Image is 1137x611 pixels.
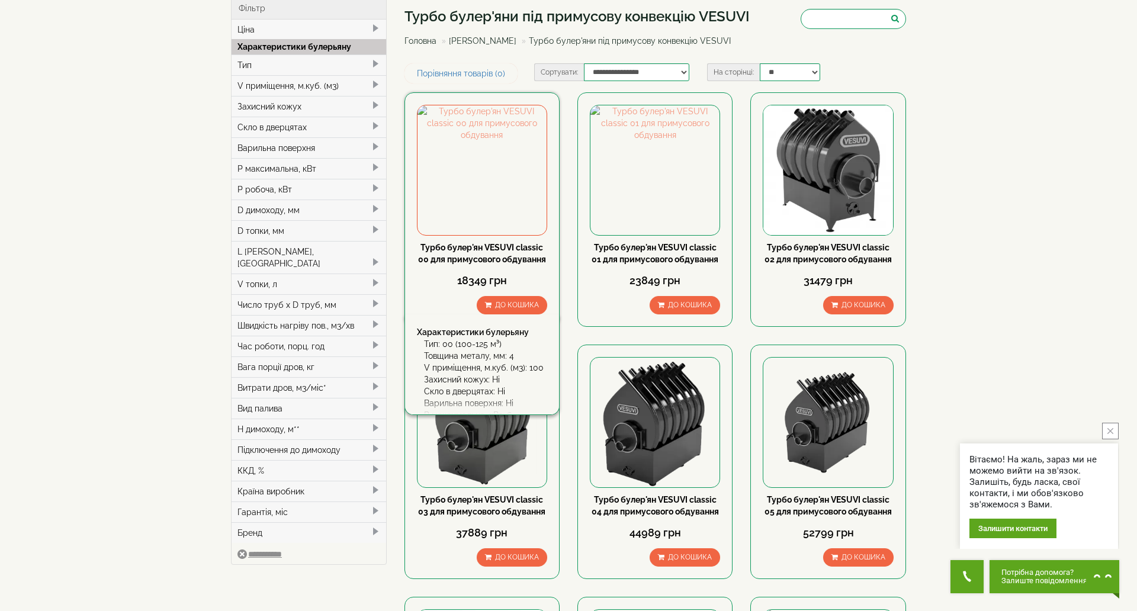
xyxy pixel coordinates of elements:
[424,385,547,397] div: Скло в дверцятах: Ні
[590,105,720,234] img: Турбо булер'ян VESUVI classic 01 для примусового обдування
[763,358,892,487] img: Турбо булер'ян VESUVI classic 05 для примусового обдування
[590,358,720,487] img: Турбо булер'ян VESUVI classic 04 для примусового обдування
[232,294,386,315] div: Число труб x D труб, мм
[417,358,547,487] img: Турбо булер'ян VESUVI classic 03 для примусового обдування
[823,548,894,567] button: До кошика
[765,243,892,264] a: Турбо булер'ян VESUVI classic 02 для примусового обдування
[841,301,885,309] span: До кошика
[449,36,516,46] a: [PERSON_NAME]
[592,243,718,264] a: Турбо булер'ян VESUVI classic 01 для примусового обдування
[424,350,547,362] div: Товщина металу, мм: 4
[590,273,720,288] div: 23849 грн
[232,460,386,481] div: ККД, %
[232,200,386,220] div: D димоходу, мм
[232,398,386,419] div: Вид палива
[232,179,386,200] div: P робоча, кВт
[477,548,547,567] button: До кошика
[495,553,539,561] span: До кошика
[232,501,386,522] div: Гарантія, міс
[232,522,386,543] div: Бренд
[1001,577,1087,585] span: Залиште повідомлення
[424,338,547,350] div: Тип: 00 (100-125 м³)
[418,495,545,516] a: Турбо булер'ян VESUVI classic 03 для примусового обдування
[668,301,712,309] span: До кошика
[232,481,386,501] div: Країна виробник
[232,439,386,460] div: Підключення до димоходу
[969,519,1056,538] div: Залишити контакти
[232,241,386,274] div: L [PERSON_NAME], [GEOGRAPHIC_DATA]
[232,137,386,158] div: Варильна поверхня
[404,63,518,83] a: Порівняння товарів (0)
[232,356,386,377] div: Вага порції дров, кг
[950,560,984,593] button: Get Call button
[417,105,547,234] img: Турбо булер'ян VESUVI classic 00 для примусового обдування
[232,75,386,96] div: V приміщення, м.куб. (м3)
[534,63,584,81] label: Сортувати:
[823,296,894,314] button: До кошика
[519,35,731,47] li: Турбо булер'яни під примусову конвекцію VESUVI
[969,454,1109,510] div: Вітаємо! На жаль, зараз ми не можемо вийти на зв'язок. Залишіть, будь ласка, свої контакти, і ми ...
[417,273,547,288] div: 18349 грн
[232,117,386,137] div: Скло в дверцятах
[763,525,893,541] div: 52799 грн
[650,548,720,567] button: До кошика
[477,296,547,314] button: До кошика
[232,220,386,241] div: D топки, мм
[424,362,547,374] div: V приміщення, м.куб. (м3): 100
[1102,423,1119,439] button: close button
[417,326,547,338] div: Характеристики булерьяну
[668,553,712,561] span: До кошика
[232,274,386,294] div: V топки, л
[232,158,386,179] div: P максимальна, кВт
[841,553,885,561] span: До кошика
[232,20,386,40] div: Ціна
[590,525,720,541] div: 44989 грн
[232,419,386,439] div: H димоходу, м**
[990,560,1119,593] button: Chat button
[232,377,386,398] div: Витрати дров, м3/міс*
[232,39,386,54] div: Характеристики булерьяну
[592,495,719,516] a: Турбо булер'ян VESUVI classic 04 для примусового обдування
[424,374,547,385] div: Захисний кожух: Ні
[232,336,386,356] div: Час роботи, порц. год
[418,243,546,264] a: Турбо булер'ян VESUVI classic 00 для примусового обдування
[404,36,436,46] a: Головна
[232,54,386,75] div: Тип
[495,301,539,309] span: До кошика
[232,315,386,336] div: Швидкість нагріву пов., м3/хв
[232,96,386,117] div: Захисний кожух
[763,105,892,234] img: Турбо булер'ян VESUVI classic 02 для примусового обдування
[417,525,547,541] div: 37889 грн
[763,273,893,288] div: 31479 грн
[765,495,892,516] a: Турбо булер'ян VESUVI classic 05 для примусового обдування
[650,296,720,314] button: До кошика
[404,9,750,24] h1: Турбо булер'яни під примусову конвекцію VESUVI
[1001,568,1087,577] span: Потрібна допомога?
[707,63,760,81] label: На сторінці:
